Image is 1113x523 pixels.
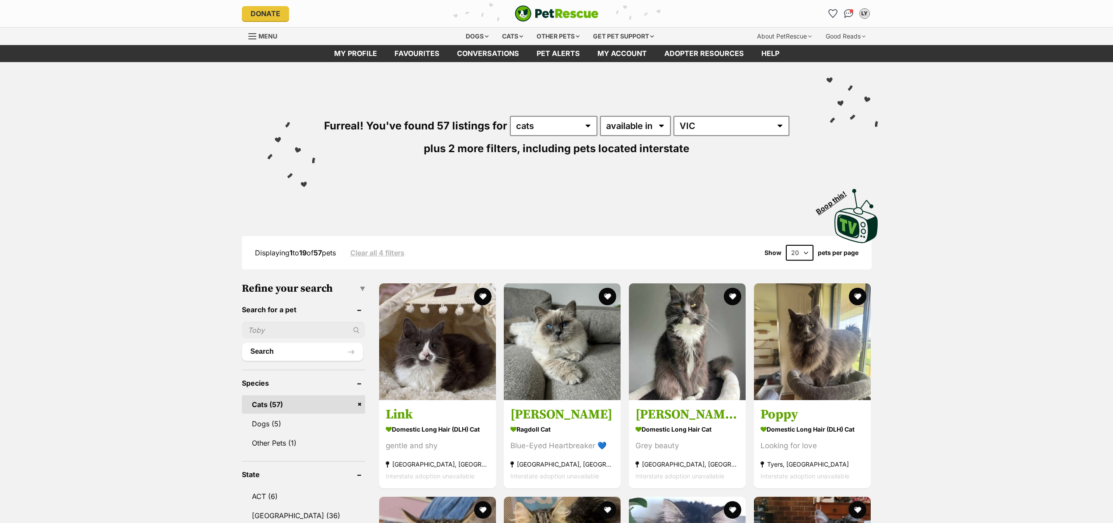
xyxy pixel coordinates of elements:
img: PetRescue TV logo [834,189,878,243]
input: Toby [242,322,365,338]
span: Displaying to of pets [255,248,336,257]
a: Clear all 4 filters [350,249,405,257]
a: Adopter resources [656,45,753,62]
a: Cats (57) [242,395,365,414]
strong: [GEOGRAPHIC_DATA], [GEOGRAPHIC_DATA] [386,458,489,470]
a: Favourites [386,45,448,62]
span: Interstate adoption unavailable [761,472,849,480]
div: Blue-Eyed Heartbreaker 💙 [510,440,614,452]
ul: Account quick links [826,7,872,21]
strong: Domestic Long Hair (DLH) Cat [761,423,864,436]
span: including pets located interstate [523,142,689,155]
div: Looking for love [761,440,864,452]
header: State [242,471,365,478]
header: Species [242,379,365,387]
button: favourite [724,288,741,305]
img: Link - Domestic Long Hair (DLH) Cat [379,283,496,400]
a: Favourites [826,7,840,21]
span: Interstate adoption unavailable [386,472,475,480]
div: Get pet support [587,28,660,45]
a: PetRescue [515,5,599,22]
img: chat-41dd97257d64d25036548639549fe6c8038ab92f7586957e7f3b1b290dea8141.svg [844,9,853,18]
button: favourite [724,501,741,519]
img: Albert - Ragdoll Cat [504,283,621,400]
h3: [PERSON_NAME] ** 2nd Chance Cat Rescue** [635,406,739,423]
a: Link Domestic Long Hair (DLH) Cat gentle and shy [GEOGRAPHIC_DATA], [GEOGRAPHIC_DATA] Interstate ... [379,400,496,488]
a: Conversations [842,7,856,21]
strong: Domestic Long Hair Cat [635,423,739,436]
div: gentle and shy [386,440,489,452]
span: Show [764,249,782,256]
div: Other pets [530,28,586,45]
span: Interstate adoption unavailable [510,472,599,480]
a: conversations [448,45,528,62]
strong: 1 [290,248,293,257]
strong: [GEOGRAPHIC_DATA], [GEOGRAPHIC_DATA] [635,458,739,470]
h3: [PERSON_NAME] [510,406,614,423]
div: Dogs [460,28,495,45]
span: Menu [258,32,277,40]
a: Dogs (5) [242,415,365,433]
strong: Tyers, [GEOGRAPHIC_DATA] [761,458,864,470]
button: favourite [474,288,491,305]
a: My profile [325,45,386,62]
img: Poppy - Domestic Long Hair (DLH) Cat [754,283,871,400]
strong: [GEOGRAPHIC_DATA], [GEOGRAPHIC_DATA] [510,458,614,470]
button: favourite [849,288,866,305]
div: LY [860,9,869,18]
h3: Poppy [761,406,864,423]
a: Other Pets (1) [242,434,365,452]
button: Search [242,343,363,360]
span: Furreal! You've found 57 listings for [324,119,507,132]
strong: Ragdoll Cat [510,423,614,436]
span: plus 2 more filters, [424,142,520,155]
a: ACT (6) [242,487,365,506]
a: Poppy Domestic Long Hair (DLH) Cat Looking for love Tyers, [GEOGRAPHIC_DATA] Interstate adoption ... [754,400,871,488]
a: [PERSON_NAME] ** 2nd Chance Cat Rescue** Domestic Long Hair Cat Grey beauty [GEOGRAPHIC_DATA], [G... [629,400,746,488]
h3: Link [386,406,489,423]
span: Interstate adoption unavailable [635,472,724,480]
strong: 57 [314,248,322,257]
a: Help [753,45,788,62]
strong: Domestic Long Hair (DLH) Cat [386,423,489,436]
header: Search for a pet [242,306,365,314]
a: [PERSON_NAME] Ragdoll Cat Blue-Eyed Heartbreaker 💙 [GEOGRAPHIC_DATA], [GEOGRAPHIC_DATA] Interstat... [504,400,621,488]
button: favourite [599,288,616,305]
a: Donate [242,6,289,21]
a: Pet alerts [528,45,589,62]
a: Menu [248,28,283,43]
img: Rosie ** 2nd Chance Cat Rescue** - Domestic Long Hair Cat [629,283,746,400]
div: About PetRescue [751,28,818,45]
h3: Refine your search [242,282,365,295]
label: pets per page [818,249,858,256]
span: Boop this! [814,184,855,216]
a: My account [589,45,656,62]
strong: 19 [299,248,307,257]
button: favourite [849,501,866,519]
button: My account [858,7,872,21]
button: favourite [474,501,491,519]
div: Good Reads [820,28,872,45]
a: Boop this! [834,181,878,245]
div: Grey beauty [635,440,739,452]
div: Cats [496,28,529,45]
button: favourite [599,501,616,519]
img: logo-cat-932fe2b9b8326f06289b0f2fb663e598f794de774fb13d1741a6617ecf9a85b4.svg [515,5,599,22]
